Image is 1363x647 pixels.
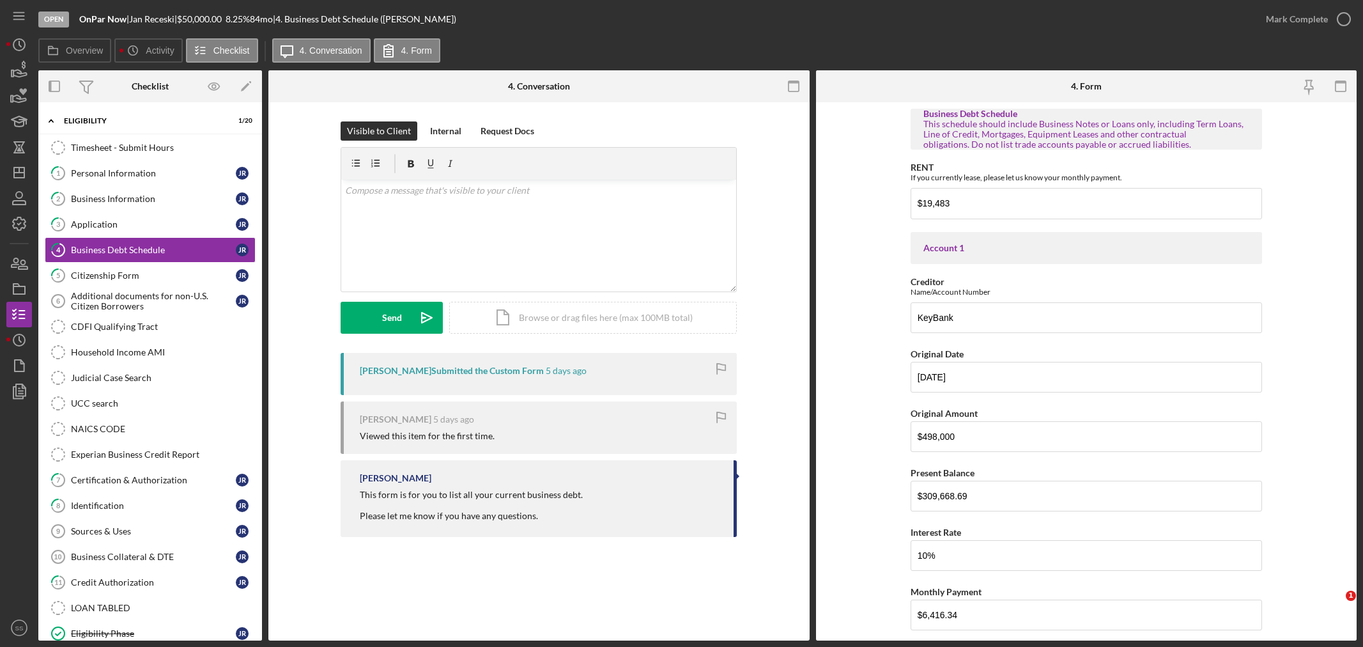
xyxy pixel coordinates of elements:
[508,81,570,91] div: 4. Conversation
[1266,6,1328,32] div: Mark Complete
[56,501,60,510] tspan: 8
[213,45,250,56] label: Checklist
[347,121,411,141] div: Visible to Client
[911,276,944,287] label: Creditor
[911,287,1262,297] div: Name/Account Number
[45,212,256,237] a: 3ApplicationJR
[1253,6,1357,32] button: Mark Complete
[341,302,443,334] button: Send
[56,271,60,279] tspan: 5
[45,288,256,314] a: 6Additional documents for non-U.S. Citizen BorrowersJR
[129,14,177,24] div: Jan Receski |
[45,237,256,263] a: 4Business Debt ScheduleJR
[45,339,256,365] a: Household Income AMI
[71,628,236,639] div: Eligibility Phase
[911,348,964,359] label: Original Date
[56,297,60,305] tspan: 6
[236,192,249,205] div: J R
[38,12,69,27] div: Open
[45,493,256,518] a: 8IdentificationJR
[71,501,236,511] div: Identification
[71,143,255,153] div: Timesheet - Submit Hours
[374,38,440,63] button: 4. Form
[79,13,127,24] b: OnPar Now
[360,473,431,483] div: [PERSON_NAME]
[56,476,61,484] tspan: 7
[56,246,61,254] tspan: 4
[6,615,32,641] button: SS
[911,586,982,597] label: Monthly Payment
[71,577,236,588] div: Credit Authorization
[71,194,236,204] div: Business Information
[424,121,468,141] button: Internal
[45,467,256,493] a: 7Certification & AuthorizationJR
[401,45,432,56] label: 4. Form
[45,365,256,391] a: Judicial Case Search
[911,162,934,173] label: RENT
[272,38,371,63] button: 4. Conversation
[71,219,236,230] div: Application
[236,218,249,231] div: J R
[45,595,256,621] a: LOAN TABLED
[71,398,255,409] div: UCC search
[236,295,249,308] div: J R
[360,490,583,500] div: This form is for you to list all your current business debt.
[56,220,60,228] tspan: 3
[300,45,362,56] label: 4. Conversation
[236,167,249,180] div: J R
[71,322,255,332] div: CDFI Qualifying Tract
[226,14,250,24] div: 8.25 %
[236,474,249,487] div: J R
[236,269,249,282] div: J R
[433,414,474,425] time: 2025-08-23 02:04
[911,527,961,538] label: Interest Rate
[430,121,461,141] div: Internal
[236,244,249,256] div: J R
[1320,591,1350,621] iframe: Intercom live chat
[56,527,60,535] tspan: 9
[382,302,402,334] div: Send
[71,291,236,311] div: Additional documents for non-U.S. Citizen Borrowers
[923,119,1249,150] div: This schedule should include Business Notes or Loans only, including Term Loans, Line of Credit, ...
[15,625,24,632] text: SS
[923,109,1249,119] div: Business Debt Schedule
[45,135,256,160] a: Timesheet - Submit Hours
[360,414,431,425] div: [PERSON_NAME]
[56,194,60,203] tspan: 2
[71,552,236,562] div: Business Collateral & DTE
[71,270,236,281] div: Citizenship Form
[360,511,583,521] div: Please let me know if you have any questions.
[71,449,255,460] div: Experian Business Credit Report
[71,347,255,357] div: Household Income AMI
[132,81,169,91] div: Checklist
[273,14,456,24] div: | 4. Business Debt Schedule ([PERSON_NAME])
[1071,81,1102,91] div: 4. Form
[546,366,587,376] time: 2025-08-23 02:14
[236,525,249,538] div: J R
[71,424,255,434] div: NAICS CODE
[360,431,495,441] div: Viewed this item for the first time.
[45,570,256,595] a: 11Credit AuthorizationJR
[56,169,60,177] tspan: 1
[54,578,62,586] tspan: 11
[360,366,544,376] div: [PERSON_NAME] Submitted the Custom Form
[186,38,258,63] button: Checklist
[45,621,256,646] a: Eligibility PhaseJR
[71,245,236,255] div: Business Debt Schedule
[250,14,273,24] div: 84 mo
[71,168,236,178] div: Personal Information
[45,391,256,416] a: UCC search
[45,518,256,544] a: 9Sources & UsesJR
[71,373,255,383] div: Judicial Case Search
[45,442,256,467] a: Experian Business Credit Report
[146,45,174,56] label: Activity
[45,160,256,186] a: 1Personal InformationJR
[66,45,103,56] label: Overview
[1346,591,1356,601] span: 1
[236,627,249,640] div: J R
[236,550,249,563] div: J R
[911,467,974,478] label: Present Balance
[341,121,417,141] button: Visible to Client
[38,38,111,63] button: Overview
[71,526,236,536] div: Sources & Uses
